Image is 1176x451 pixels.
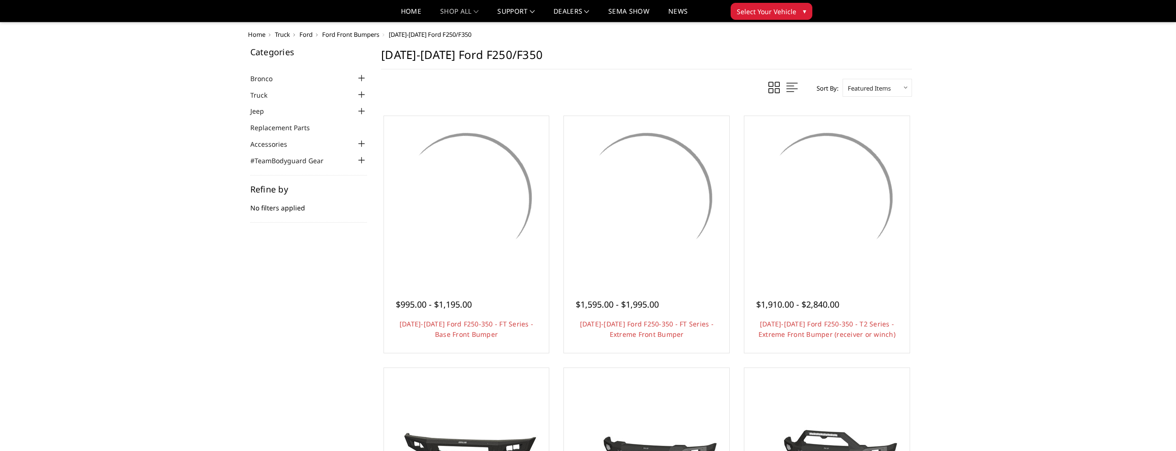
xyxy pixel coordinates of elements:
[737,7,796,17] span: Select Your Vehicle
[803,6,806,16] span: ▾
[401,8,421,22] a: Home
[497,8,535,22] a: Support
[756,299,839,310] span: $1,910.00 - $2,840.00
[250,106,276,116] a: Jeep
[322,30,379,39] a: Ford Front Bumpers
[668,8,688,22] a: News
[250,90,279,100] a: Truck
[758,319,895,339] a: [DATE]-[DATE] Ford F250-350 - T2 Series - Extreme Front Bumper (receiver or winch)
[381,48,912,69] h1: [DATE]-[DATE] Ford F250/F350
[576,299,659,310] span: $1,595.00 - $1,995.00
[250,185,367,193] h5: Refine by
[566,118,727,279] a: 2023-2025 Ford F250-350 - FT Series - Extreme Front Bumper 2023-2025 Ford F250-350 - FT Series - ...
[386,118,547,279] img: 2023-2025 Ford F250-350 - FT Series - Base Front Bumper
[250,156,335,166] a: #TeamBodyguard Gear
[250,123,322,133] a: Replacement Parts
[747,118,907,279] a: 2023-2025 Ford F250-350 - T2 Series - Extreme Front Bumper (receiver or winch) 2023-2025 Ford F25...
[731,3,812,20] button: Select Your Vehicle
[396,299,472,310] span: $995.00 - $1,195.00
[608,8,649,22] a: SEMA Show
[389,30,471,39] span: [DATE]-[DATE] Ford F250/F350
[250,48,367,56] h5: Categories
[275,30,290,39] a: Truck
[440,8,478,22] a: shop all
[811,81,838,95] label: Sort By:
[250,185,367,223] div: No filters applied
[250,139,299,149] a: Accessories
[299,30,313,39] a: Ford
[248,30,265,39] a: Home
[554,8,589,22] a: Dealers
[580,319,714,339] a: [DATE]-[DATE] Ford F250-350 - FT Series - Extreme Front Bumper
[400,319,533,339] a: [DATE]-[DATE] Ford F250-350 - FT Series - Base Front Bumper
[250,74,284,84] a: Bronco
